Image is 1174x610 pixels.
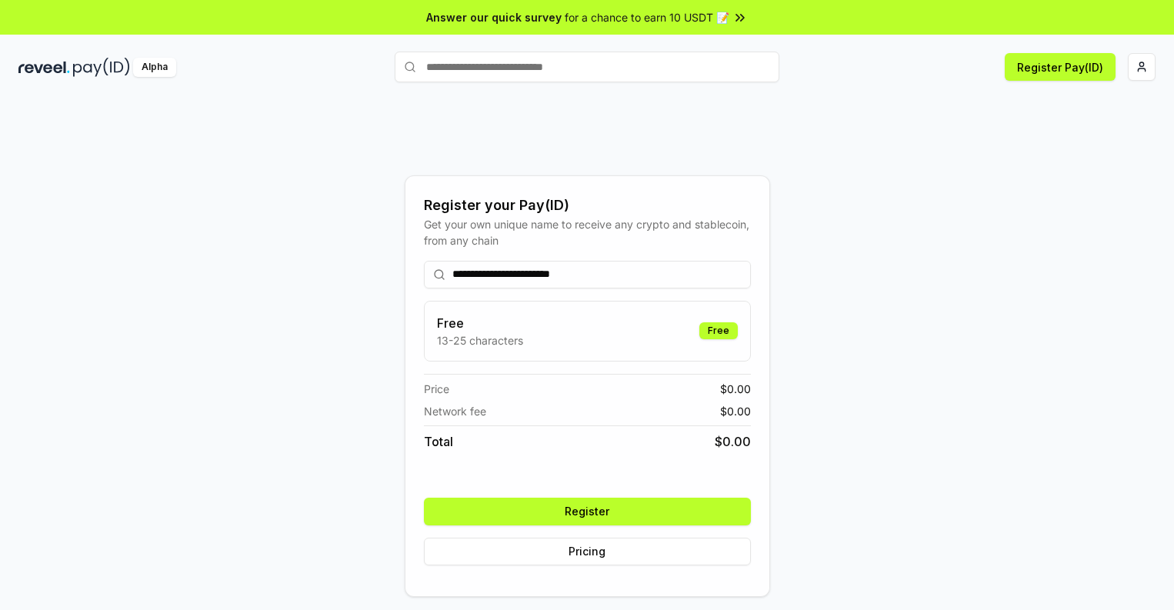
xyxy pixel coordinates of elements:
[73,58,130,77] img: pay_id
[424,432,453,451] span: Total
[437,314,523,332] h3: Free
[720,381,751,397] span: $ 0.00
[437,332,523,348] p: 13-25 characters
[699,322,738,339] div: Free
[424,498,751,525] button: Register
[715,432,751,451] span: $ 0.00
[424,403,486,419] span: Network fee
[1005,53,1116,81] button: Register Pay(ID)
[424,538,751,565] button: Pricing
[426,9,562,25] span: Answer our quick survey
[720,403,751,419] span: $ 0.00
[424,216,751,248] div: Get your own unique name to receive any crypto and stablecoin, from any chain
[18,58,70,77] img: reveel_dark
[133,58,176,77] div: Alpha
[424,195,751,216] div: Register your Pay(ID)
[565,9,729,25] span: for a chance to earn 10 USDT 📝
[424,381,449,397] span: Price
